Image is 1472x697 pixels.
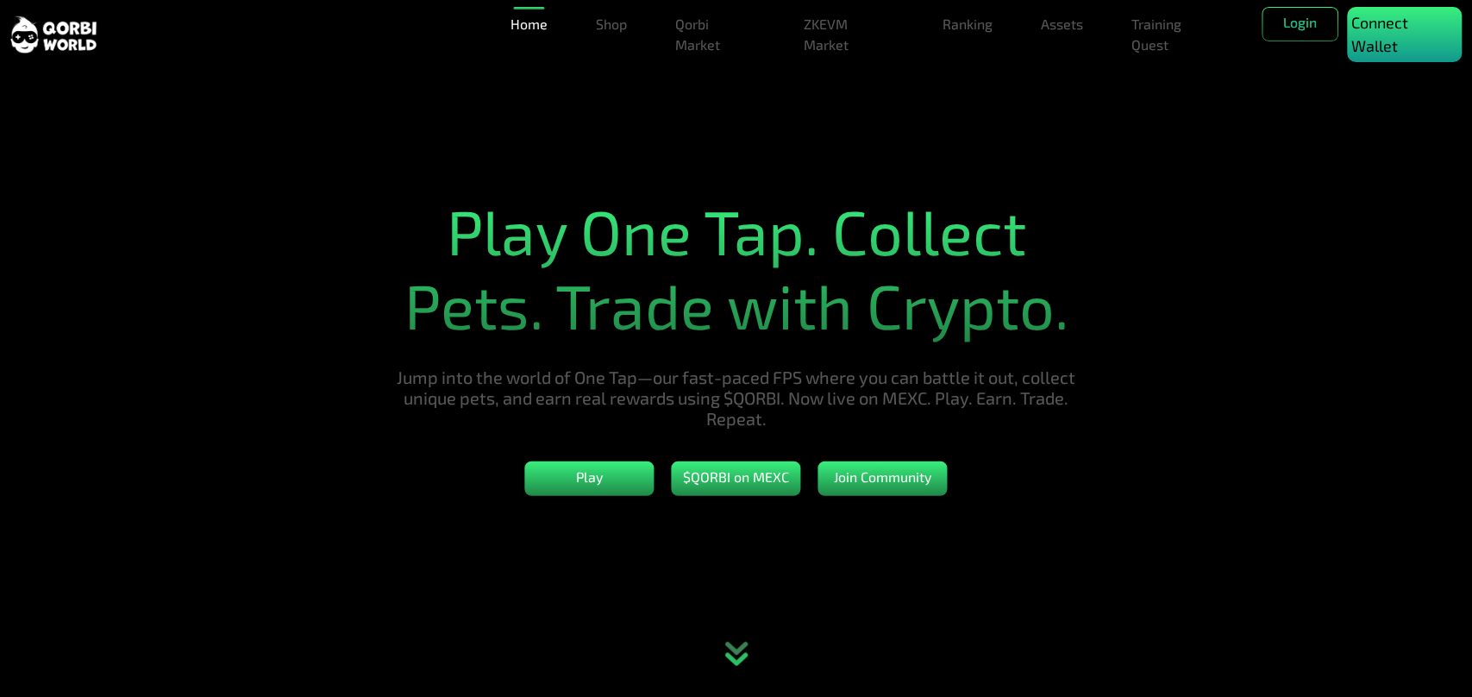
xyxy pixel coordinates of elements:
button: Play [525,461,655,495]
a: Ranking [936,7,999,41]
button: Login [1262,7,1338,41]
img: sticky brand-logo [10,15,97,55]
div: animation [698,619,774,697]
a: Qorbi Market [668,7,762,62]
a: Training Quest [1124,7,1227,62]
h5: Jump into the world of One Tap—our fast-paced FPS where you can battle it out, collect unique pet... [379,366,1094,428]
a: ZKEVM Market [797,7,901,62]
p: Connect Wallet [1351,11,1457,58]
a: Shop [589,7,634,41]
h1: Play One Tap. Collect Pets. Trade with Crypto. [379,193,1094,342]
a: Home [504,7,554,41]
button: $QORBI on MEXC [672,461,801,495]
button: Join Community [818,461,948,495]
a: Assets [1034,7,1090,41]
